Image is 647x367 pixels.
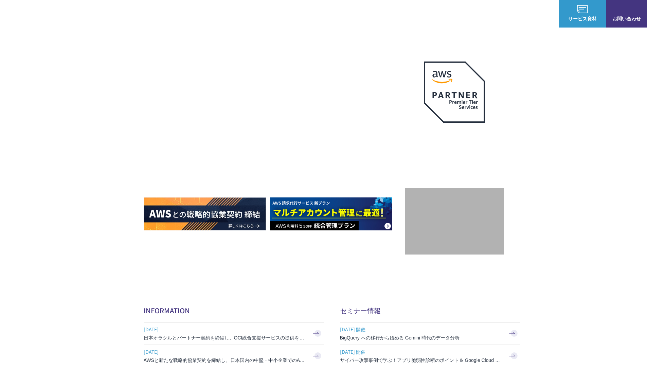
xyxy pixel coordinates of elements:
[533,10,552,17] a: ログイン
[461,10,480,17] a: 導入事例
[144,75,405,105] p: AWSの導入からコスト削減、 構成・運用の最適化からデータ活用まで 規模や業種業態を問わない マネージドサービスで
[78,6,127,21] span: NHN テコラス AWS総合支援サービス
[606,15,647,22] span: お問い合わせ
[493,10,519,17] p: ナレッジ
[354,10,379,17] p: サービス
[340,305,520,315] h2: セミナー情報
[424,62,485,123] img: AWSプレミアティアサービスパートナー
[340,345,520,367] a: [DATE] 開催 サイバー攻撃事例で学ぶ！アプリ脆弱性診断のポイント＆ Google Cloud セキュリティ対策
[144,334,307,341] h3: 日本オラクルとパートナー契約を締結し、OCI総合支援サービスの提供を開始
[559,15,606,22] span: サービス資料
[10,5,127,22] a: AWS総合支援サービス C-Chorus NHN テコラスAWS総合支援サービス
[340,324,503,334] span: [DATE] 開催
[144,197,266,230] img: AWSとの戦略的協業契約 締結
[340,322,520,345] a: [DATE] 開催 BigQuery への移行から始める Gemini 時代のデータ分析
[340,357,503,364] h3: サイバー攻撃事例で学ぶ！アプリ脆弱性診断のポイント＆ Google Cloud セキュリティ対策
[416,131,493,157] p: 最上位プレミアティア サービスパートナー
[419,198,490,248] img: 契約件数
[144,322,324,345] a: [DATE] 日本オラクルとパートナー契約を締結し、OCI総合支援サービスの提供を開始
[393,10,447,17] p: 業種別ソリューション
[621,5,632,13] img: お問い合わせ
[270,197,392,230] img: AWS請求代行サービス 統合管理プラン
[144,347,307,357] span: [DATE]
[144,305,324,315] h2: INFORMATION
[340,347,503,357] span: [DATE] 開催
[577,5,588,13] img: AWS総合支援サービス C-Chorus サービス資料
[144,324,307,334] span: [DATE]
[447,131,462,141] em: AWS
[144,345,324,367] a: [DATE] AWSと新たな戦略的協業契約を締結し、日本国内の中堅・中小企業でのAWS活用を加速
[324,10,340,17] p: 強み
[340,334,503,341] h3: BigQuery への移行から始める Gemini 時代のデータ分析
[144,357,307,364] h3: AWSと新たな戦略的協業契約を締結し、日本国内の中堅・中小企業でのAWS活用を加速
[144,112,405,177] h1: AWS ジャーニーの 成功を実現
